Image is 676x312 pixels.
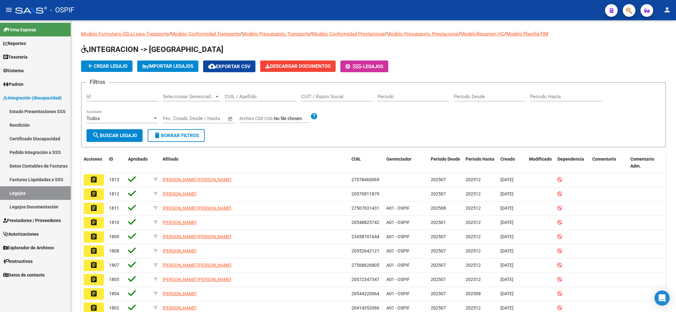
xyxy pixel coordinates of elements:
[90,276,98,283] mat-icon: assignment
[81,45,223,54] span: INTEGRACION -> [GEOGRAPHIC_DATA]
[109,177,119,182] span: 1813
[109,191,119,196] span: 1812
[109,220,119,225] span: 1810
[163,191,196,196] span: [PERSON_NAME]
[208,62,216,70] mat-icon: cloud_download
[431,248,446,253] span: 202507
[163,263,231,268] span: [PERSON_NAME] [PERSON_NAME]
[109,234,119,239] span: 1809
[351,206,379,211] span: 27507631431
[466,220,481,225] span: 202512
[90,261,98,269] mat-icon: assignment
[3,40,26,47] span: Reportes
[109,206,119,211] span: 1811
[500,156,515,162] span: Creado
[163,248,196,253] span: [PERSON_NAME]
[500,277,513,282] span: [DATE]
[87,78,108,86] h3: Filtros
[109,291,119,296] span: 1804
[557,156,584,162] span: Dependencia
[387,31,459,37] a: Modelo Presupuesto Prestacional
[260,60,336,72] button: Descargar Documentos
[630,156,654,169] span: Comentario Adm.
[163,177,231,182] span: [PERSON_NAME] [PERSON_NAME]
[163,234,231,239] span: [PERSON_NAME] [PERSON_NAME]
[90,290,98,297] mat-icon: assignment
[466,191,481,196] span: 202512
[466,291,481,296] span: 202508
[274,116,310,122] input: Archivo CSV CUIL
[312,31,385,37] a: Modelo Conformidad Prestacional
[500,206,513,211] span: [DATE]
[171,31,240,37] a: Modelo Conformidad Transporte
[137,60,198,72] button: IMPORTAR LEGAJOS
[163,277,231,282] span: [PERSON_NAME] [PERSON_NAME]
[431,156,460,162] span: Periodo Desde
[431,220,446,225] span: 202501
[386,248,410,253] span: A01 - OSPIF
[466,248,481,253] span: 202512
[351,248,379,253] span: 20552642121
[466,305,481,310] span: 202512
[466,263,481,268] span: 202512
[351,156,361,162] span: CUIL
[351,191,379,196] span: 20570811879
[239,116,274,121] span: Archivo CSV CUIL
[351,305,379,310] span: 20414352066
[90,233,98,240] mat-icon: assignment
[50,3,74,17] span: - OSPIF
[351,177,379,182] span: 27578460069
[500,305,513,310] span: [DATE]
[87,116,100,121] span: Todos
[265,63,331,69] span: Descargar Documentos
[363,64,383,69] span: Legajos
[90,219,98,226] mat-icon: assignment
[81,31,169,37] a: Modelo Formulario DDJJ para Transporte
[351,234,379,239] span: 23458701644
[466,177,481,182] span: 202512
[153,131,161,139] mat-icon: delete
[498,152,526,173] datatable-header-cell: Creado
[163,94,214,99] span: Seleccionar Gerenciador
[654,290,670,306] div: Open Intercom Messenger
[160,152,349,173] datatable-header-cell: Afiliado
[431,305,446,310] span: 202507
[90,190,98,198] mat-icon: assignment
[386,305,410,310] span: A01 - OSPIF
[345,64,363,69] span: -
[3,258,33,265] span: Instructivos
[463,152,498,173] datatable-header-cell: Periodo Hasta
[3,231,39,238] span: Autorizaciones
[500,234,513,239] span: [DATE]
[86,62,94,70] mat-icon: add
[3,81,23,88] span: Padrón
[163,206,231,211] span: [PERSON_NAME] [PERSON_NAME]
[431,277,446,282] span: 202507
[87,129,143,142] button: Buscar Legajo
[163,156,178,162] span: Afiliado
[3,271,45,278] span: Datos de contacto
[386,220,410,225] span: A01 - OSPIF
[590,152,628,173] datatable-header-cell: Comentario
[500,291,513,296] span: [DATE]
[349,152,384,173] datatable-header-cell: CUIL
[386,263,410,268] span: A01 - OSPIF
[189,116,220,121] input: End date
[500,191,513,196] span: [DATE]
[109,277,119,282] span: 1805
[628,152,666,173] datatable-header-cell: Comentario Adm.
[3,54,28,60] span: Tesorería
[109,248,119,253] span: 1808
[384,152,428,173] datatable-header-cell: Gerenciador
[3,244,54,251] span: Explorador de Archivos
[86,63,127,69] span: Crear Legajo
[3,67,24,74] span: Sistema
[81,152,106,173] datatable-header-cell: Acciones
[386,277,410,282] span: A01 - OSPIF
[386,234,410,239] span: A01 - OSPIF
[109,305,119,310] span: 1802
[431,234,446,239] span: 202507
[529,156,552,162] span: Modificado
[148,129,205,142] button: Borrar Filtros
[163,291,196,296] span: [PERSON_NAME]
